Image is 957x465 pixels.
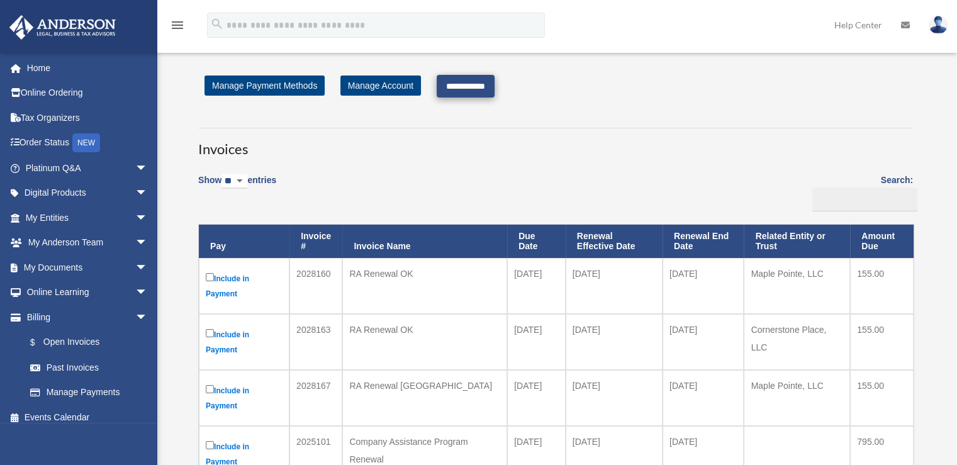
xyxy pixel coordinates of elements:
td: 2028160 [289,258,342,314]
td: [DATE] [663,370,744,426]
span: arrow_drop_down [135,305,160,330]
input: Include in Payment [206,385,214,393]
label: Include in Payment [206,327,283,357]
td: [DATE] [507,370,566,426]
a: Billingarrow_drop_down [9,305,160,330]
a: Home [9,55,167,81]
div: RA Renewal [GEOGRAPHIC_DATA] [349,377,500,395]
td: 155.00 [850,314,914,370]
input: Search: [812,188,917,211]
td: [DATE] [566,258,663,314]
td: 2028167 [289,370,342,426]
td: 155.00 [850,258,914,314]
a: Manage Account [340,76,421,96]
th: Renewal Effective Date: activate to sort column ascending [566,225,663,259]
a: Online Learningarrow_drop_down [9,280,167,305]
span: arrow_drop_down [135,181,160,206]
td: Maple Pointe, LLC [744,370,850,426]
input: Include in Payment [206,329,214,337]
a: Online Ordering [9,81,167,106]
img: Anderson Advisors Platinum Portal [6,15,120,40]
th: Amount Due: activate to sort column ascending [850,225,914,259]
select: Showentries [221,174,247,189]
label: Show entries [198,172,276,201]
td: [DATE] [566,314,663,370]
h3: Invoices [198,128,913,159]
a: My Anderson Teamarrow_drop_down [9,230,167,255]
a: Platinum Q&Aarrow_drop_down [9,155,167,181]
td: Cornerstone Place, LLC [744,314,850,370]
span: arrow_drop_down [135,205,160,231]
td: [DATE] [663,258,744,314]
span: arrow_drop_down [135,255,160,281]
a: Tax Organizers [9,105,167,130]
a: Past Invoices [18,355,160,380]
td: [DATE] [507,314,566,370]
a: Events Calendar [9,405,167,430]
i: search [210,17,224,31]
td: 155.00 [850,370,914,426]
label: Include in Payment [206,383,283,413]
a: $Open Invoices [18,330,154,356]
span: arrow_drop_down [135,155,160,181]
th: Invoice #: activate to sort column ascending [289,225,342,259]
span: $ [37,335,43,350]
a: My Documentsarrow_drop_down [9,255,167,280]
span: arrow_drop_down [135,280,160,306]
th: Related Entity or Trust: activate to sort column ascending [744,225,850,259]
span: arrow_drop_down [135,230,160,256]
td: 2028163 [289,314,342,370]
a: menu [170,22,185,33]
th: Pay: activate to sort column descending [199,225,289,259]
div: RA Renewal OK [349,321,500,339]
a: Manage Payment Methods [204,76,325,96]
td: [DATE] [663,314,744,370]
th: Due Date: activate to sort column ascending [507,225,566,259]
label: Search: [808,172,913,211]
td: Maple Pointe, LLC [744,258,850,314]
a: Manage Payments [18,380,160,405]
th: Renewal End Date: activate to sort column ascending [663,225,744,259]
td: [DATE] [566,370,663,426]
img: User Pic [929,16,948,34]
div: RA Renewal OK [349,265,500,283]
td: [DATE] [507,258,566,314]
div: NEW [72,133,100,152]
input: Include in Payment [206,273,214,281]
input: Include in Payment [206,441,214,449]
a: My Entitiesarrow_drop_down [9,205,167,230]
i: menu [170,18,185,33]
a: Digital Productsarrow_drop_down [9,181,167,206]
label: Include in Payment [206,271,283,301]
th: Invoice Name: activate to sort column ascending [342,225,507,259]
a: Order StatusNEW [9,130,167,156]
